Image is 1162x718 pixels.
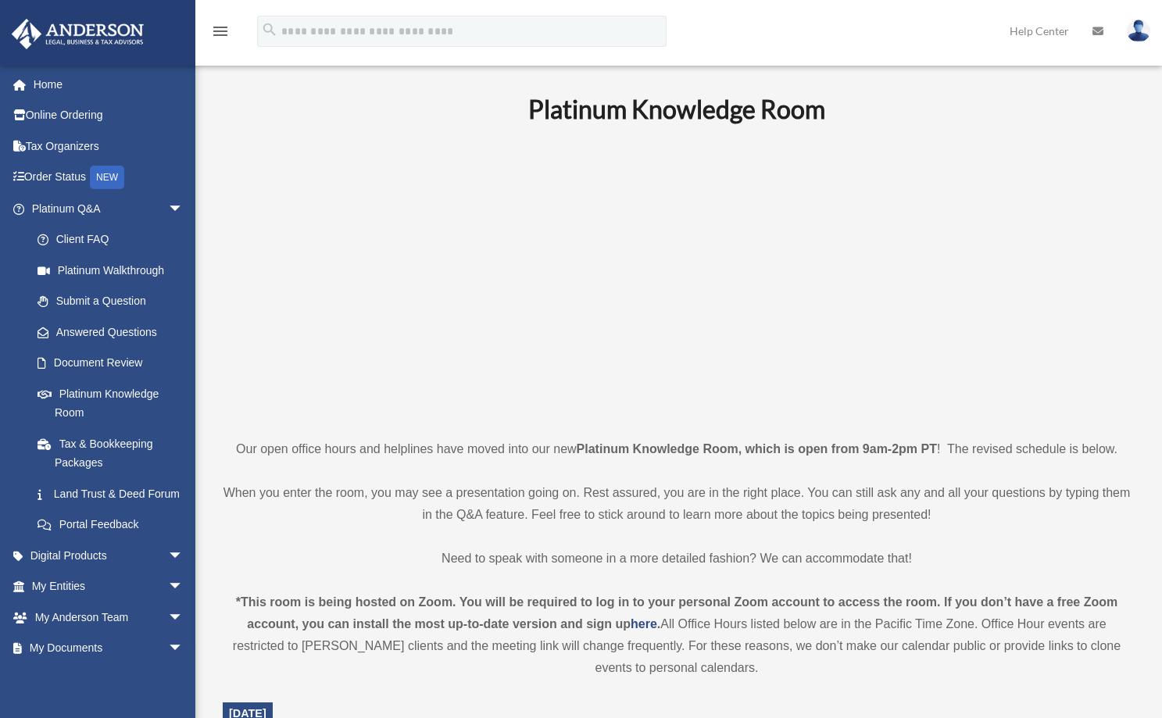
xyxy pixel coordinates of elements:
[528,94,825,124] b: Platinum Knowledge Room
[22,509,207,541] a: Portal Feedback
[168,663,199,695] span: arrow_drop_down
[442,145,911,409] iframe: 231110_Toby_KnowledgeRoom
[631,617,657,630] a: here
[11,633,207,664] a: My Documentsarrow_drop_down
[22,316,207,348] a: Answered Questions
[211,22,230,41] i: menu
[168,540,199,572] span: arrow_drop_down
[1127,20,1150,42] img: User Pic
[22,224,207,255] a: Client FAQ
[11,100,207,131] a: Online Ordering
[168,602,199,634] span: arrow_drop_down
[22,378,199,428] a: Platinum Knowledge Room
[223,591,1131,679] div: All Office Hours listed below are in the Pacific Time Zone. Office Hour events are restricted to ...
[168,193,199,225] span: arrow_drop_down
[168,633,199,665] span: arrow_drop_down
[577,442,937,455] strong: Platinum Knowledge Room, which is open from 9am-2pm PT
[22,286,207,317] a: Submit a Question
[11,602,207,633] a: My Anderson Teamarrow_drop_down
[236,595,1117,630] strong: *This room is being hosted on Zoom. You will be required to log in to your personal Zoom account ...
[657,617,660,630] strong: .
[7,19,148,49] img: Anderson Advisors Platinum Portal
[11,540,207,571] a: Digital Productsarrow_drop_down
[11,193,207,224] a: Platinum Q&Aarrow_drop_down
[223,482,1131,526] p: When you enter the room, you may see a presentation going on. Rest assured, you are in the right ...
[22,428,207,478] a: Tax & Bookkeeping Packages
[168,571,199,603] span: arrow_drop_down
[11,571,207,602] a: My Entitiesarrow_drop_down
[11,69,207,100] a: Home
[223,438,1131,460] p: Our open office hours and helplines have moved into our new ! The revised schedule is below.
[22,478,207,509] a: Land Trust & Deed Forum
[11,162,207,194] a: Order StatusNEW
[211,27,230,41] a: menu
[11,663,207,695] a: Online Learningarrow_drop_down
[11,130,207,162] a: Tax Organizers
[22,348,207,379] a: Document Review
[261,21,278,38] i: search
[223,548,1131,570] p: Need to speak with someone in a more detailed fashion? We can accommodate that!
[90,166,124,189] div: NEW
[22,255,207,286] a: Platinum Walkthrough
